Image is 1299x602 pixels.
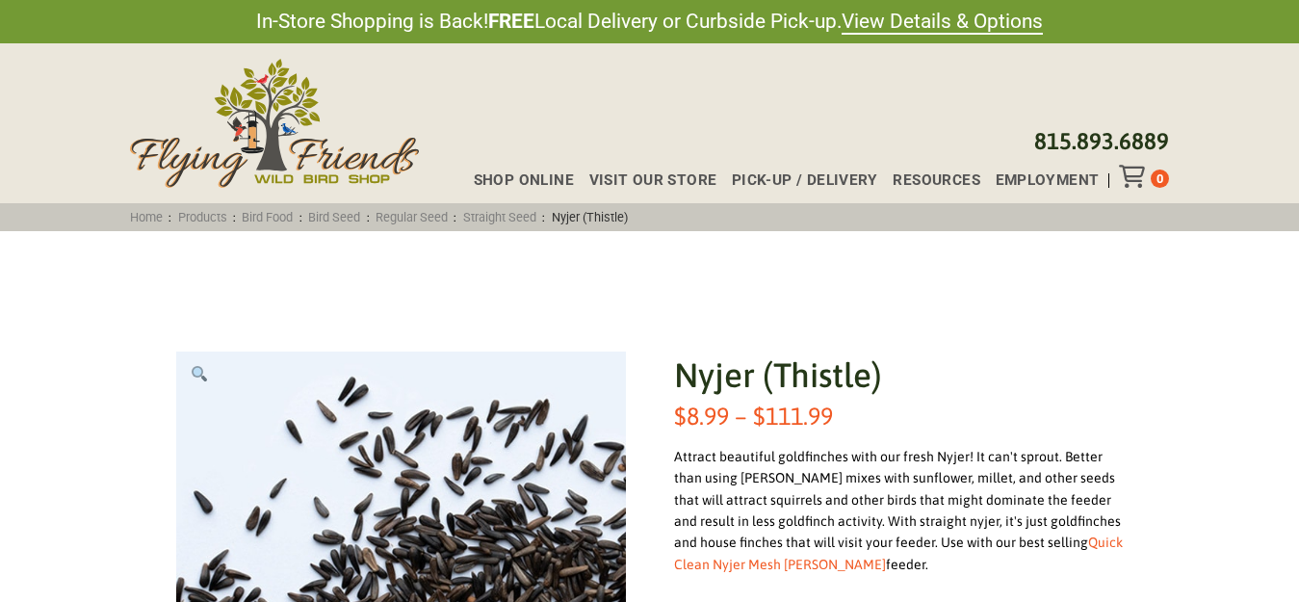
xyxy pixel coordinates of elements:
a: Straight Seed [456,210,542,224]
img: 🔍 [192,366,207,381]
div: Attract beautiful goldfinches with our fresh Nyjer! It can't sprout. Better than using [PERSON_NA... [674,446,1124,575]
div: Toggle Off Canvas Content [1119,165,1151,188]
a: Visit Our Store [574,173,716,188]
span: 0 [1156,171,1163,186]
a: Employment [980,173,1099,188]
span: Pick-up / Delivery [732,173,878,188]
bdi: 8.99 [674,402,729,430]
a: Shop Online [458,173,574,188]
span: In-Store Shopping is Back! Local Delivery or Curbside Pick-up. [256,8,1043,36]
span: – [735,402,747,430]
span: Nyjer (Thistle) [545,210,634,224]
span: : : : : : : [124,210,634,224]
span: $ [674,402,687,430]
span: $ [753,402,766,430]
a: View full-screen image gallery [176,352,222,398]
a: Bird Food [236,210,299,224]
a: Bird Seed [302,210,367,224]
strong: FREE [488,10,534,33]
a: Resources [877,173,979,188]
span: Shop Online [474,173,574,188]
span: Employment [996,173,1100,188]
a: View Details & Options [842,10,1043,35]
a: Quick Clean Nyjer Mesh [PERSON_NAME] [674,535,1123,571]
a: Products [171,210,233,224]
h1: Nyjer (Thistle) [674,352,1124,399]
a: Pick-up / Delivery [716,173,878,188]
span: Resources [893,173,979,188]
a: Regular Seed [370,210,455,224]
span: Visit Our Store [589,173,717,188]
bdi: 111.99 [753,402,833,430]
a: Home [124,210,169,224]
img: Flying Friends Wild Bird Shop Logo [130,59,419,188]
a: 815.893.6889 [1034,128,1169,154]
